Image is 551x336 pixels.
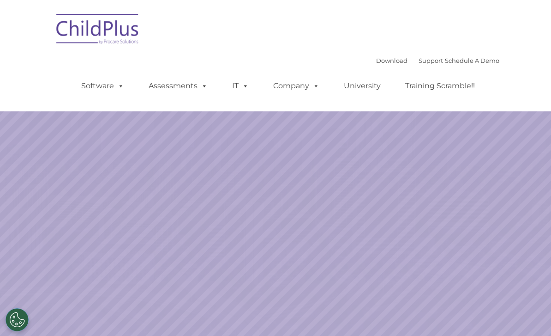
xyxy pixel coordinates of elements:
[6,308,29,331] button: Cookies Settings
[376,57,407,64] a: Download
[72,77,133,95] a: Software
[139,77,217,95] a: Assessments
[445,57,499,64] a: Schedule A Demo
[376,57,499,64] font: |
[419,57,443,64] a: Support
[264,77,329,95] a: Company
[335,77,390,95] a: University
[396,77,484,95] a: Training Scramble!!
[223,77,258,95] a: IT
[374,165,469,189] a: Learn More
[52,7,144,54] img: ChildPlus by Procare Solutions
